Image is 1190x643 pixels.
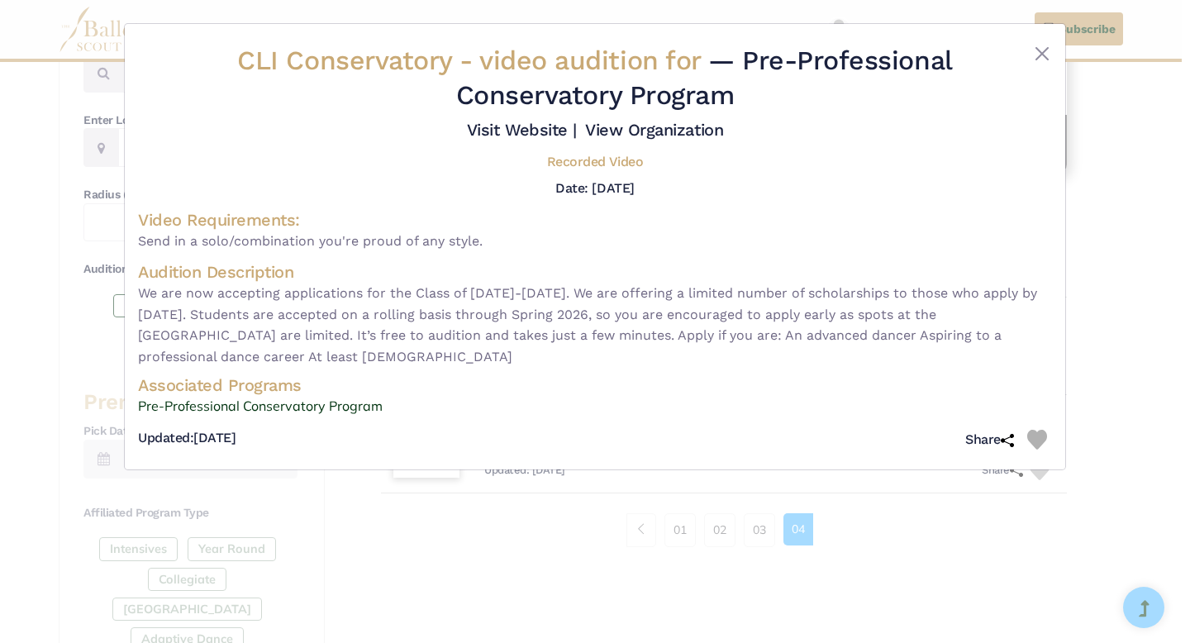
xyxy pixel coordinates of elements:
[456,45,953,111] span: — Pre-Professional Conservatory Program
[1032,44,1052,64] button: Close
[965,431,1014,449] h5: Share
[138,430,236,447] h5: [DATE]
[555,180,634,196] h5: Date: [DATE]
[138,430,193,445] span: Updated:
[138,396,1052,417] a: Pre-Professional Conservatory Program
[237,45,708,76] span: CLI Conservatory -
[479,45,700,76] span: video audition for
[585,120,723,140] a: View Organization
[138,210,300,230] span: Video Requirements:
[467,120,577,140] a: Visit Website |
[138,374,1052,396] h4: Associated Programs
[138,261,1052,283] h4: Audition Description
[138,283,1052,367] span: We are now accepting applications for the Class of [DATE]-[DATE]. We are offering a limited numbe...
[138,231,1052,252] span: Send in a solo/combination you're proud of any style.
[547,154,643,171] h5: Recorded Video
